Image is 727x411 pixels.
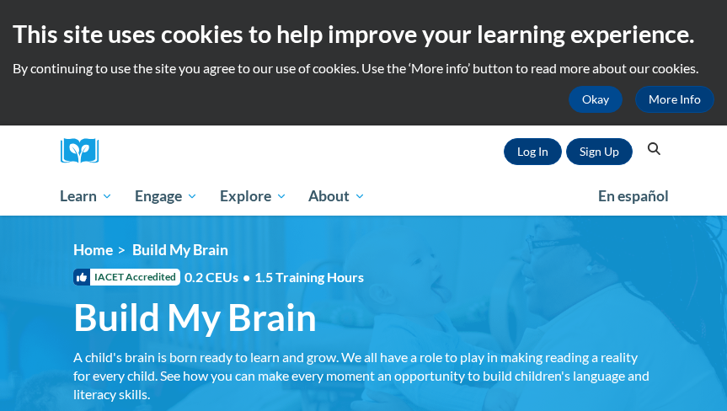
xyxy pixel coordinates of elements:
p: By continuing to use the site you agree to our use of cookies. Use the ‘More info’ button to read... [13,59,714,77]
h2: This site uses cookies to help improve your learning experience. [13,17,714,51]
span: Learn [60,186,113,206]
img: Logo brand [61,138,111,164]
span: About [308,186,366,206]
a: More Info [635,86,714,113]
span: Build My Brain [73,295,317,339]
a: En español [587,179,680,214]
a: Learn [50,177,125,216]
button: Okay [569,86,623,113]
span: 0.2 CEUs [184,268,364,286]
span: Explore [220,186,287,206]
a: About [297,177,377,216]
a: Home [73,241,113,259]
div: Main menu [48,177,680,216]
span: En español [598,187,669,205]
a: Cox Campus [61,138,111,164]
button: Search [641,139,666,159]
a: Explore [209,177,298,216]
span: IACET Accredited [73,269,180,286]
a: Engage [124,177,209,216]
span: 1.5 Training Hours [254,269,364,285]
span: Build My Brain [132,241,228,259]
div: A child's brain is born ready to learn and grow. We all have a role to play in making reading a r... [73,348,655,403]
a: Log In [504,138,562,165]
a: Register [566,138,633,165]
span: • [243,269,250,285]
span: Engage [135,186,198,206]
